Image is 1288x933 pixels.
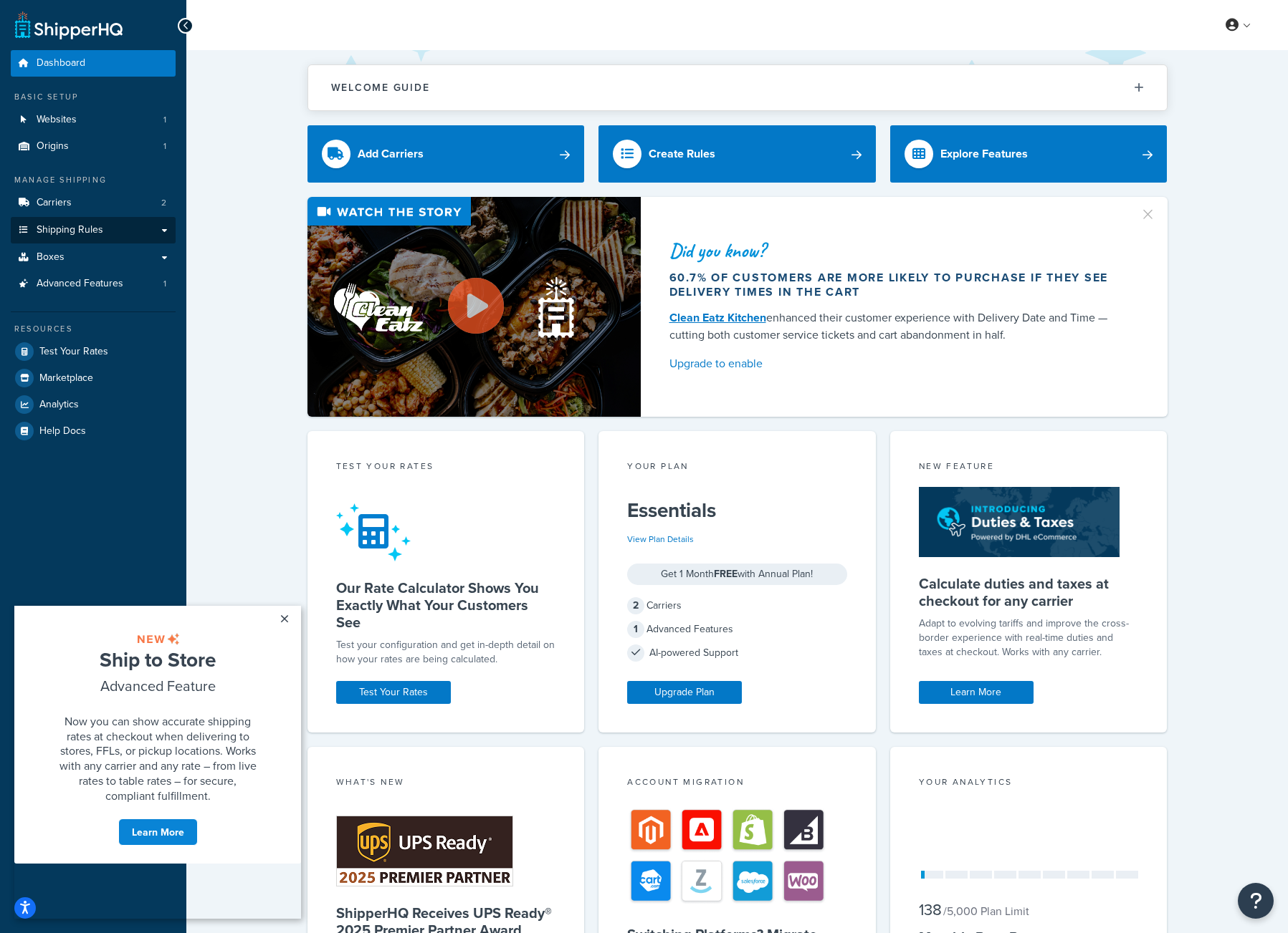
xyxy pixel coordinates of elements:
img: Video thumbnail [307,197,641,417]
a: Learn More [104,213,183,240]
a: Shipping Rules [11,217,176,243]
div: Advanced Features [627,619,847,639]
small: / 5,000 Plan Limit [943,903,1029,919]
span: Dashboard [37,57,85,69]
li: Origins [11,133,176,160]
span: Shipping Rules [37,224,103,236]
div: Your Analytics [919,775,1139,792]
h5: Our Rate Calculator Shows You Exactly What Your Customers See [336,579,556,631]
li: Websites [11,107,176,133]
span: 138 [919,898,942,922]
div: enhanced their customer experience with Delivery Date and Time — cutting both customer service ti... [669,309,1122,344]
a: Websites1 [11,107,176,133]
p: Adapt to evolving tariffs and improve the cross-border experience with real-time duties and taxes... [919,617,1139,659]
a: View Plan Details [627,533,694,546]
div: Your Plan [627,460,847,476]
span: 1 [163,278,166,290]
span: Websites [37,114,77,126]
a: Analytics [11,392,176,417]
a: Marketplace [11,365,176,391]
a: Carriers2 [11,190,176,216]
span: Advanced Features [37,278,123,290]
div: Create Rules [649,144,715,164]
span: Now you can show accurate shipping rates at checkout when delivering to stores, FFLs, or pickup l... [45,107,242,198]
a: Create Rules [598,125,876,183]
li: Carriers [11,190,176,216]
div: What's New [336,775,556,792]
div: Account Migration [627,775,847,792]
a: Dashboard [11,50,176,77]
span: 2 [161,197,166,209]
h5: Essentials [627,499,847,522]
span: 1 [627,621,644,638]
div: Explore Features [940,144,1028,164]
a: Learn More [919,681,1034,704]
a: Test Your Rates [336,681,451,704]
div: Basic Setup [11,91,176,103]
a: Clean Eatz Kitchen [669,309,766,326]
div: 60.7% of customers are more likely to purchase if they see delivery times in the cart [669,271,1122,299]
a: Test Your Rates [11,339,176,364]
div: Get 1 Month with Annual Plan! [627,564,847,585]
li: Advanced Features [11,271,176,297]
a: Upgrade Plan [627,681,742,704]
div: Did you know? [669,241,1122,261]
h2: Welcome Guide [331,82,430,93]
a: Upgrade to enable [669,354,1122,374]
div: New Feature [919,460,1139,476]
span: Ship to Store [85,39,201,68]
div: Add Carriers [358,144,424,164]
span: 1 [163,114,166,126]
a: Advanced Features1 [11,271,176,297]
span: Carriers [37,197,72,209]
div: Manage Shipping [11,174,176,186]
span: Test Your Rates [39,346,108,358]
a: Origins1 [11,133,176,160]
div: Test your rates [336,460,556,476]
a: Help Docs [11,418,176,444]
span: Analytics [39,399,79,411]
span: Boxes [37,251,65,264]
h5: Calculate duties and taxes at checkout for any carrier [919,575,1139,609]
span: Marketplace [39,372,93,385]
span: Origins [37,140,69,153]
span: 2 [627,597,644,614]
span: Advanced Feature [86,69,201,90]
button: Open Resource Center [1238,883,1274,919]
div: Test your configuration and get in-depth detail on how your rates are being calculated. [336,638,556,667]
a: Add Carriers [307,125,585,183]
strong: FREE [714,566,738,581]
div: AI-powered Support [627,643,847,663]
a: Explore Features [890,125,1168,183]
span: 1 [163,140,166,153]
div: Resources [11,323,176,335]
span: Help Docs [39,425,86,438]
a: Boxes [11,244,176,271]
div: Carriers [627,596,847,616]
button: Welcome Guide [308,65,1167,110]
